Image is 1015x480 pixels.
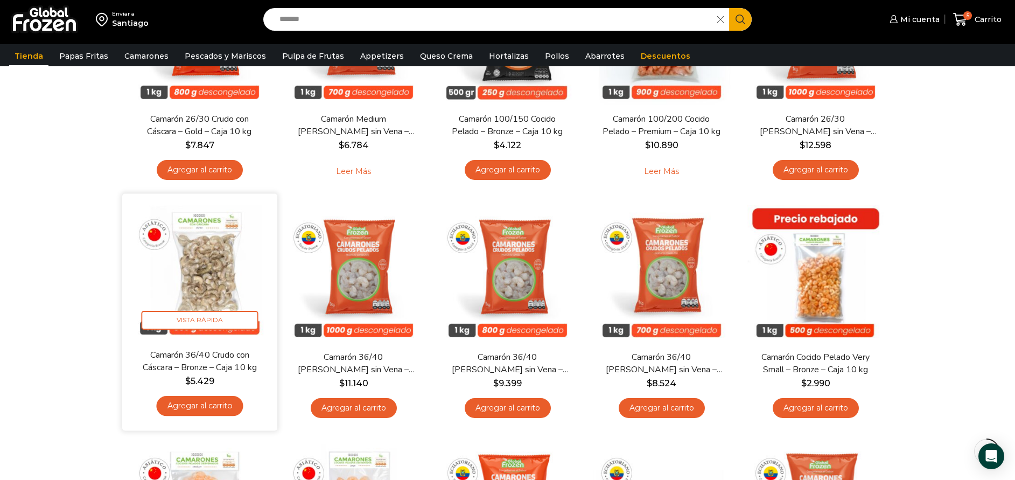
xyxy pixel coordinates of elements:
a: Appetizers [355,46,409,66]
a: Agregar al carrito: “Camarón 36/40 Crudo con Cáscara - Bronze - Caja 10 kg” [156,396,243,416]
a: Camarón Cocido Pelado Very Small – Bronze – Caja 10 kg [753,351,877,376]
a: Mi cuenta [887,9,940,30]
a: Camarón 36/40 [PERSON_NAME] sin Vena – Gold – Caja 10 kg [445,351,569,376]
bdi: 11.140 [339,378,368,388]
a: Pulpa de Frutas [277,46,349,66]
bdi: 5.429 [185,376,214,386]
div: Open Intercom Messenger [978,443,1004,469]
a: Camarones [119,46,174,66]
bdi: 7.847 [185,140,214,150]
a: Agregar al carrito: “Camarón 36/40 Crudo Pelado sin Vena - Gold - Caja 10 kg” [465,398,551,418]
span: $ [800,140,805,150]
a: Leé más sobre “Camarón 100/200 Cocido Pelado - Premium - Caja 10 kg” [627,160,696,183]
a: Camarón 100/200 Cocido Pelado – Premium – Caja 10 kg [599,113,723,138]
a: Hortalizas [484,46,534,66]
a: Agregar al carrito: “Camarón 36/40 Crudo Pelado sin Vena - Silver - Caja 10 kg” [619,398,705,418]
bdi: 10.890 [645,140,678,150]
bdi: 4.122 [494,140,521,150]
a: Leé más sobre “Camarón Medium Crudo Pelado sin Vena - Silver - Caja 10 kg” [319,160,388,183]
span: $ [185,376,190,386]
span: $ [647,378,652,388]
span: Vista Rápida [141,311,258,330]
a: Camarón 26/30 [PERSON_NAME] sin Vena – Super Prime – Caja 10 kg [753,113,877,138]
img: address-field-icon.svg [96,10,112,29]
span: $ [645,140,650,150]
span: $ [493,378,499,388]
span: $ [339,378,345,388]
a: Camarón 26/30 Crudo con Cáscara – Gold – Caja 10 kg [137,113,261,138]
a: Camarón Medium [PERSON_NAME] sin Vena – Silver – Caja 10 kg [291,113,415,138]
a: Tienda [9,46,48,66]
bdi: 8.524 [647,378,676,388]
div: Enviar a [112,10,149,18]
a: Camarón 36/40 Crudo con Cáscara – Bronze – Caja 10 kg [137,349,262,374]
span: $ [339,140,344,150]
bdi: 12.598 [800,140,831,150]
span: $ [494,140,499,150]
a: Agregar al carrito: “Camarón 26/30 Crudo Pelado sin Vena - Super Prime - Caja 10 kg” [773,160,859,180]
button: Search button [729,8,752,31]
bdi: 9.399 [493,378,522,388]
a: 5 Carrito [950,7,1004,32]
span: 5 [963,11,972,20]
a: Agregar al carrito: “Camarón 100/150 Cocido Pelado - Bronze - Caja 10 kg” [465,160,551,180]
a: Camarón 36/40 [PERSON_NAME] sin Vena – Silver – Caja 10 kg [599,351,723,376]
a: Abarrotes [580,46,630,66]
a: Agregar al carrito: “Camarón Cocido Pelado Very Small - Bronze - Caja 10 kg” [773,398,859,418]
bdi: 6.784 [339,140,369,150]
span: Mi cuenta [898,14,940,25]
a: Camarón 36/40 [PERSON_NAME] sin Vena – Super Prime – Caja 10 kg [291,351,415,376]
a: Papas Fritas [54,46,114,66]
a: Queso Crema [415,46,478,66]
span: $ [801,378,807,388]
span: Carrito [972,14,1002,25]
a: Descuentos [635,46,696,66]
a: Pescados y Mariscos [179,46,271,66]
a: Camarón 100/150 Cocido Pelado – Bronze – Caja 10 kg [445,113,569,138]
div: Santiago [112,18,149,29]
a: Agregar al carrito: “Camarón 26/30 Crudo con Cáscara - Gold - Caja 10 kg” [157,160,243,180]
span: $ [185,140,191,150]
a: Agregar al carrito: “Camarón 36/40 Crudo Pelado sin Vena - Super Prime - Caja 10 kg” [311,398,397,418]
a: Pollos [540,46,575,66]
bdi: 2.990 [801,378,830,388]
